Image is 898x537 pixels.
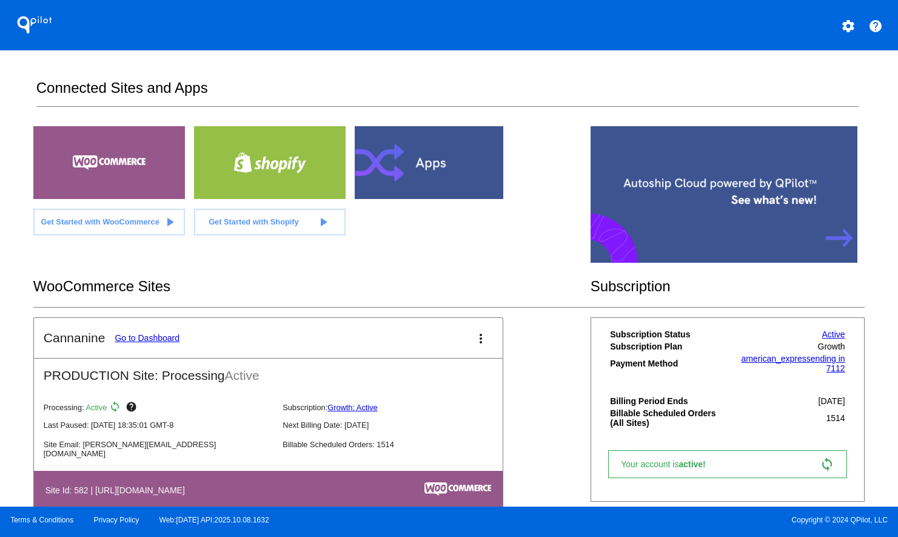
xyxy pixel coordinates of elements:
mat-icon: play_arrow [163,215,177,229]
th: Subscription Plan [609,341,728,352]
mat-icon: help [868,19,883,33]
span: Growth [818,342,845,351]
a: american_expressending in 7112 [741,354,845,373]
h4: Site Id: 582 | [URL][DOMAIN_NAME] [45,485,191,495]
p: Last Paused: [DATE] 18:35:01 GMT-8 [44,420,273,430]
mat-icon: help [126,401,140,416]
mat-icon: more_vert [474,331,488,346]
a: Terms & Conditions [10,516,73,524]
mat-icon: sync [109,401,124,416]
span: Copyright © 2024 QPilot, LLC [460,516,888,524]
mat-icon: sync [820,457,834,471]
span: [DATE] [819,396,845,406]
mat-icon: play_arrow [316,215,330,229]
span: Get Started with Shopify [209,217,299,226]
h2: Connected Sites and Apps [36,79,859,107]
th: Subscription Status [609,329,728,340]
a: Your account isactive! sync [608,450,846,478]
span: Get Started with WooCommerce [41,217,159,226]
a: Privacy Policy [94,516,139,524]
a: Growth: Active [327,403,378,412]
span: Your account is [621,459,718,469]
h2: Cannanine [44,331,106,345]
img: c53aa0e5-ae75-48aa-9bee-956650975ee5 [424,482,491,496]
p: Subscription: [283,403,512,412]
span: 1514 [826,413,845,423]
mat-icon: settings [841,19,856,33]
a: Get Started with Shopify [194,209,346,235]
span: Active [225,368,260,382]
th: Billing Period Ends [609,396,728,407]
p: Next Billing Date: [DATE] [283,420,512,430]
h1: QPilot [10,13,59,37]
span: Active [86,403,107,412]
span: active! [679,459,711,469]
a: Active [822,329,845,339]
h2: Subscription [591,278,865,295]
p: Site Email: [PERSON_NAME][EMAIL_ADDRESS][DOMAIN_NAME] [44,440,273,458]
p: Billable Scheduled Orders: 1514 [283,440,512,449]
p: Processing: [44,401,273,416]
th: Payment Method [609,353,728,374]
a: Web:[DATE] API:2025.10.08.1632 [159,516,269,524]
h2: PRODUCTION Site: Processing [34,359,503,383]
h2: WooCommerce Sites [33,278,591,295]
a: Go to Dashboard [115,333,179,343]
a: Get Started with WooCommerce [33,209,185,235]
span: american_express [741,354,810,363]
th: Billable Scheduled Orders (All Sites) [609,408,728,428]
